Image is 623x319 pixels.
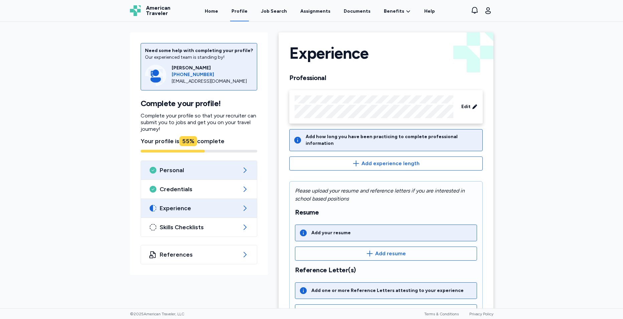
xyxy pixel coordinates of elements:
h2: Reference Letter(s) [295,266,477,274]
a: Privacy Policy [469,312,493,316]
div: Job Search [261,8,287,15]
h2: Resume [295,208,477,217]
div: 55 % [179,136,197,146]
span: Benefits [384,8,404,15]
span: Credentials [160,185,239,193]
button: Add experience length [289,156,482,171]
div: Add one or more Reference Letters attesting to your experience [311,287,464,294]
p: Complete your profile so that your recruiter can submit you to jobs and get you on your travel jo... [141,112,258,132]
a: [PHONE_NUMBER] [172,71,253,78]
span: References [160,251,239,259]
h2: Professional [289,74,482,82]
div: Add your resume [311,230,351,236]
div: Edit [289,90,482,124]
img: Logo [130,5,141,16]
div: Your profile is complete [141,136,258,146]
span: © 2025 American Traveler, LLC [130,311,184,317]
button: Reference Letter(s) [295,304,477,318]
span: American Traveler [146,5,170,16]
a: Benefits [384,8,411,15]
span: Add experience length [361,159,420,168]
span: Edit [461,103,471,110]
img: Consultant [145,65,166,86]
span: Personal [160,166,239,174]
div: Add how long you have been practicing to complete professional information [306,133,478,147]
h1: Experience [289,43,368,63]
div: Need some help with completing your profile? [145,47,253,54]
a: Profile [230,1,249,21]
a: Terms & Conditions [424,312,459,316]
div: [EMAIL_ADDRESS][DOMAIN_NAME] [172,78,253,85]
div: Please upload your resume and reference letters if you are interested in school based positions [295,187,477,203]
span: Experience [160,204,239,212]
h1: Complete your profile! [141,98,258,108]
div: [PERSON_NAME] [172,65,253,71]
button: Add resume [295,247,477,261]
span: Add resume [375,250,406,258]
div: Our experienced team is standing by! [145,54,253,61]
span: Skills Checklists [160,223,239,231]
span: Reference Letter(s) [365,307,416,315]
